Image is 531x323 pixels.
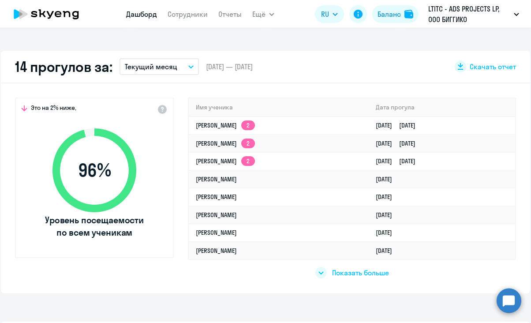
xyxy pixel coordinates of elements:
a: [PERSON_NAME]2 [196,121,255,129]
a: Сотрудники [168,10,208,19]
span: RU [321,9,329,19]
a: [PERSON_NAME] [196,193,237,201]
a: Отчеты [218,10,242,19]
a: [DATE] [376,175,399,183]
a: [DATE] [376,247,399,255]
a: [PERSON_NAME]2 [196,157,255,165]
a: [PERSON_NAME] [196,175,237,183]
div: Баланс [378,9,401,19]
img: balance [404,10,413,19]
a: [PERSON_NAME] [196,247,237,255]
span: Это на 2% ниже, [31,104,76,114]
span: 96 % [44,160,145,181]
span: Скачать отчет [470,62,516,71]
span: Показать больше [332,268,389,278]
a: [DATE][DATE] [376,139,423,147]
th: Имя ученика [189,98,369,116]
app-skyeng-badge: 2 [241,139,255,148]
a: [PERSON_NAME] [196,211,237,219]
a: [PERSON_NAME]2 [196,139,255,147]
button: Ещё [252,5,274,23]
button: Балансbalance [372,5,419,23]
h2: 14 прогулов за: [15,58,112,75]
span: [DATE] — [DATE] [206,62,253,71]
app-skyeng-badge: 2 [241,156,255,166]
a: [PERSON_NAME] [196,229,237,237]
button: Текущий месяц [120,58,199,75]
a: [DATE][DATE] [376,121,423,129]
a: [DATE] [376,193,399,201]
th: Дата прогула [369,98,515,116]
span: Уровень посещаемости по всем ученикам [44,214,145,239]
button: LTITC - ADS PROJECTS LP, ООО БИГГИКО [424,4,524,25]
button: RU [315,5,344,23]
a: [DATE] [376,211,399,219]
span: Ещё [252,9,265,19]
p: LTITC - ADS PROJECTS LP, ООО БИГГИКО [428,4,510,25]
app-skyeng-badge: 2 [241,120,255,130]
a: [DATE][DATE] [376,157,423,165]
a: [DATE] [376,229,399,237]
a: Дашборд [126,10,157,19]
p: Текущий месяц [125,61,177,72]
